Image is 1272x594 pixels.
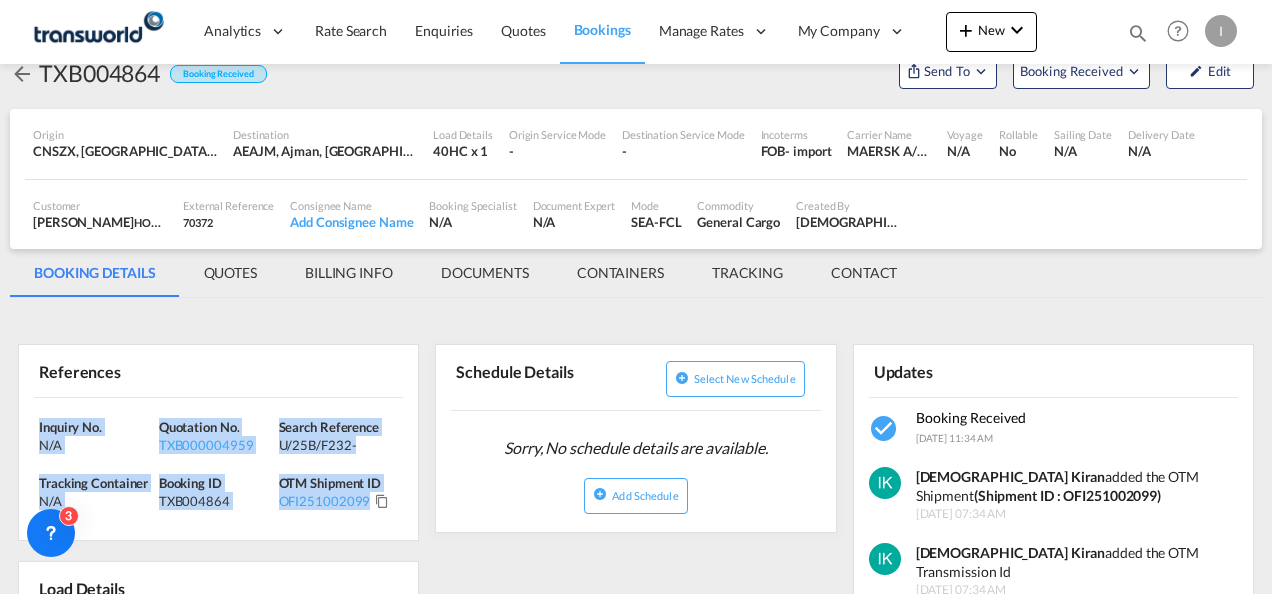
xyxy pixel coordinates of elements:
md-icon: icon-checkbox-marked-circle [869,413,901,445]
md-icon: icon-plus-circle [593,487,607,501]
div: FOB [761,142,786,160]
span: Sorry, No schedule details are available. [496,429,776,467]
div: - [622,142,745,160]
span: Rate Search [315,22,387,39]
div: N/A [947,142,982,160]
button: icon-pencilEdit [1166,53,1254,89]
div: N/A [1128,142,1195,160]
md-tab-item: TRACKING [688,249,807,297]
span: OTM Shipment ID [279,475,382,491]
div: Add Consignee Name [290,213,413,231]
div: Commodity [697,198,780,213]
div: SEA-FCL [631,213,681,231]
md-icon: Click to Copy [375,494,389,508]
div: OFI251002099 [279,492,371,510]
img: Wuf8wAAAAGSURBVAMAQP4pWyrTeh4AAAAASUVORK5CYII= [869,543,901,575]
div: N/A [39,436,154,454]
div: Schedule Details [451,353,632,402]
span: Help [1161,14,1195,48]
span: Quotes [501,22,545,39]
span: Booking ID [159,475,222,491]
div: U/25B/F232- [279,436,394,454]
div: No [999,142,1038,160]
div: Carrier Name [847,127,931,142]
span: My Company [798,21,880,41]
div: I [1205,15,1237,47]
strong: (Shipment ID : OFI251002099) [974,487,1161,504]
strong: [DEMOGRAPHIC_DATA] Kiran [916,468,1106,485]
div: TXB004864 [159,492,274,510]
div: N/A [533,213,616,231]
span: HOMES R US TRADING LLC [134,214,268,230]
md-icon: icon-pencil [1189,64,1203,78]
div: Origin Service Mode [509,127,606,142]
div: Booking Received [170,65,266,84]
span: Select new schedule [694,372,796,385]
button: Open demo menu [1013,53,1150,89]
img: f753ae806dec11f0841701cdfdf085c0.png [30,9,165,54]
span: [DATE] 07:34 AM [916,506,1240,523]
md-icon: icon-arrow-left [10,62,34,86]
span: Analytics [204,21,261,41]
div: N/A [39,492,154,510]
div: Updates [869,353,1050,388]
md-tab-item: CONTACT [807,249,921,297]
md-tab-item: DOCUMENTS [417,249,553,297]
div: Customer [33,198,167,213]
body: Editor, editor2 [20,20,347,41]
md-tab-item: BOOKING DETAILS [10,249,180,297]
div: Created By [796,198,900,213]
span: [DATE] 11:34 AM [916,432,994,444]
span: Search Reference [279,419,379,435]
span: Bookings [574,21,631,38]
div: Voyage [947,127,982,142]
img: Wuf8wAAAAGSURBVAMAQP4pWyrTeh4AAAAASUVORK5CYII= [869,467,901,499]
div: added the OTM Transmission Id [916,543,1240,582]
div: External Reference [183,198,274,213]
span: Booking Received [916,409,1026,426]
div: Irishi Kiran [796,213,900,231]
button: icon-plus-circleAdd Schedule [584,478,687,514]
div: Delivery Date [1128,127,1195,142]
span: Quotation No. [159,419,240,435]
div: TXB000004959 [159,436,274,454]
div: Sailing Date [1054,127,1112,142]
div: Incoterms [761,127,832,142]
div: Origin [33,127,217,142]
strong: [DEMOGRAPHIC_DATA] Kiran [916,544,1106,561]
div: TXB004864 [39,57,160,89]
div: Consignee Name [290,198,413,213]
div: MAERSK A/S / TDWC-DUBAI [847,142,931,160]
span: Inquiry No. [39,419,102,435]
div: - import [785,142,831,160]
span: New [954,22,1029,38]
div: added the OTM Shipment [916,467,1240,506]
md-pagination-wrapper: Use the left and right arrow keys to navigate between tabs [10,249,921,297]
div: Document Expert [533,198,616,213]
md-tab-item: CONTAINERS [553,249,688,297]
md-icon: icon-plus-circle [675,371,689,385]
div: Help [1161,14,1205,50]
div: Load Details [433,127,493,142]
span: Send To [922,61,972,81]
div: Mode [631,198,681,213]
md-tab-item: QUOTES [180,249,281,297]
div: Destination Service Mode [622,127,745,142]
md-icon: icon-magnify [1127,22,1149,44]
button: icon-plus 400-fgNewicon-chevron-down [946,12,1037,52]
div: icon-arrow-left [10,57,39,89]
span: Enquiries [415,22,473,39]
div: N/A [1054,142,1112,160]
div: CNSZX, Shenzhen, China, Greater China & Far East Asia, Asia Pacific [33,142,217,160]
md-icon: icon-chevron-down [1005,18,1029,42]
div: References [34,353,215,388]
button: icon-plus-circleSelect new schedule [666,361,805,397]
button: Open demo menu [899,53,997,89]
span: Booking Received [1020,61,1125,81]
div: [PERSON_NAME] [33,213,167,231]
div: N/A [429,213,516,231]
div: AEAJM, Ajman, United Arab Emirates, Middle East, Middle East [233,142,417,160]
span: Tracking Container [39,475,148,491]
div: 40HC x 1 [433,142,493,160]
